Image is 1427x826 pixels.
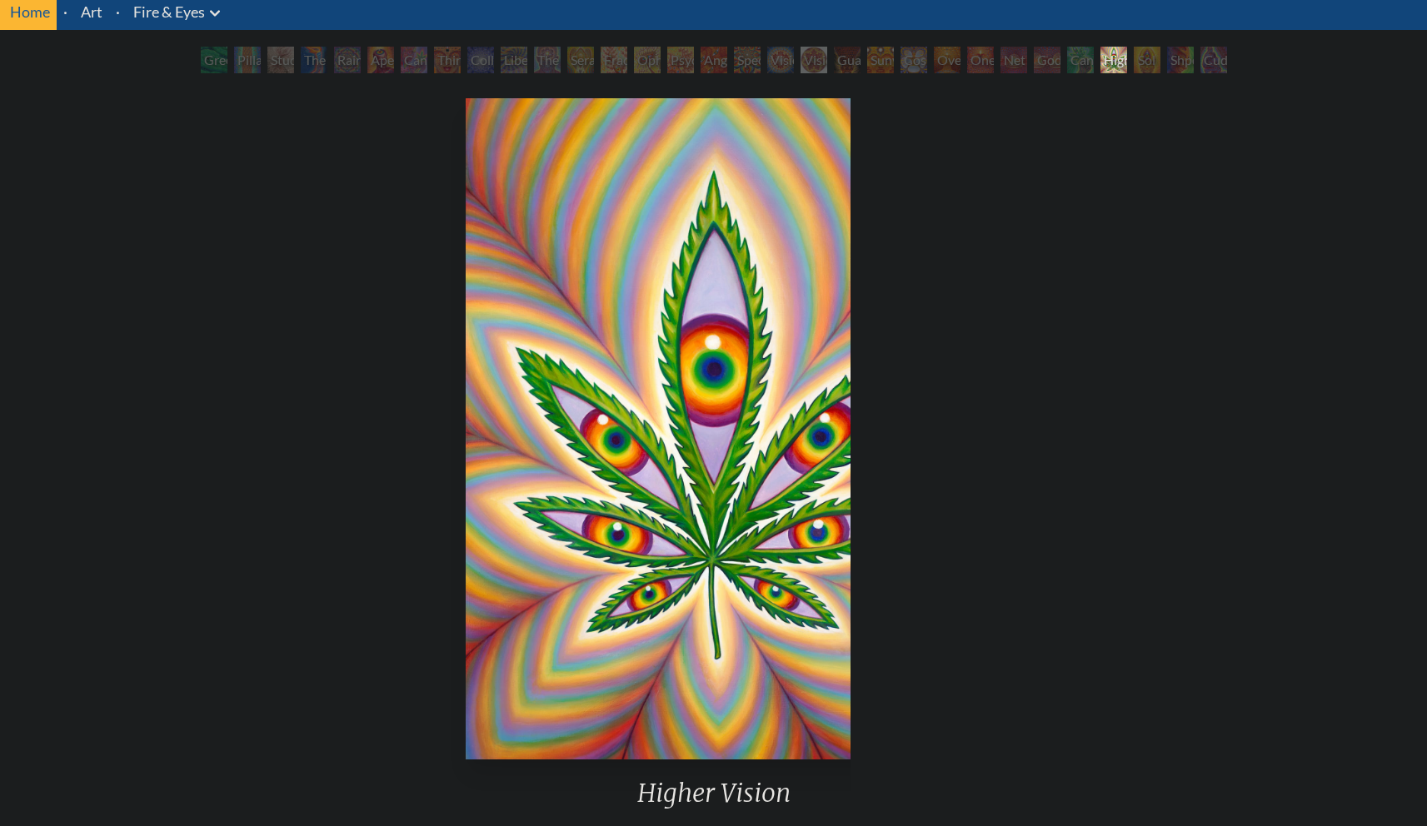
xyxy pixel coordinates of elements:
[634,47,661,73] div: Ophanic Eyelash
[334,47,361,73] div: Rainbow Eye Ripple
[467,47,494,73] div: Collective Vision
[1100,47,1127,73] div: Higher Vision
[701,47,727,73] div: Angel Skin
[1200,47,1227,73] div: Cuddle
[601,47,627,73] div: Fractal Eyes
[867,47,894,73] div: Sunyata
[301,47,327,73] div: The Torch
[201,47,227,73] div: Green Hand
[367,47,394,73] div: Aperture
[1067,47,1094,73] div: Cannafist
[466,98,961,759] img: Higher-Vision-2015-Alex-Grey-watermarked.jpg
[1167,47,1194,73] div: Shpongled
[1134,47,1160,73] div: Sol Invictus
[734,47,761,73] div: Spectral Lotus
[767,47,794,73] div: Vision Crystal
[1034,47,1060,73] div: Godself
[801,47,827,73] div: Vision [PERSON_NAME]
[434,47,461,73] div: Third Eye Tears of Joy
[534,47,561,73] div: The Seer
[459,778,968,821] div: Higher Vision
[401,47,427,73] div: Cannabis Sutra
[501,47,527,73] div: Liberation Through Seeing
[667,47,694,73] div: Psychomicrograph of a Fractal Paisley Cherub Feather Tip
[567,47,594,73] div: Seraphic Transport Docking on the Third Eye
[901,47,927,73] div: Cosmic Elf
[1000,47,1027,73] div: Net of Being
[967,47,994,73] div: One
[934,47,960,73] div: Oversoul
[10,2,50,21] a: Home
[834,47,861,73] div: Guardian of Infinite Vision
[234,47,261,73] div: Pillar of Awareness
[267,47,294,73] div: Study for the Great Turn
